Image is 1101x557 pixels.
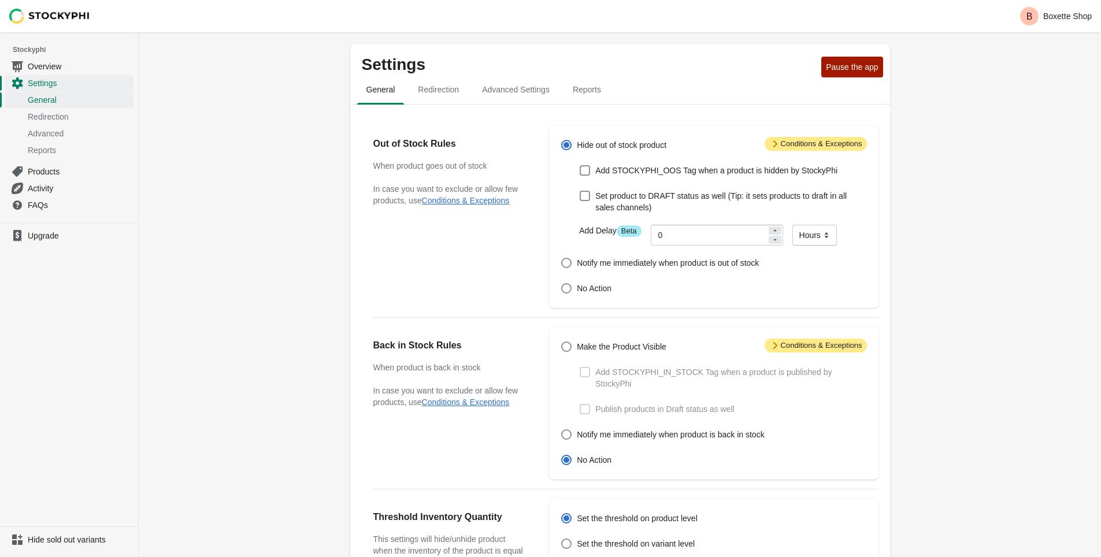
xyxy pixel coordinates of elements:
span: No Action [577,454,611,466]
span: FAQs [28,199,131,211]
h2: Back in Stock Rules [373,339,527,352]
span: Set the threshold on variant level [577,538,695,549]
a: Settings [5,75,134,91]
text: B [1026,12,1033,21]
a: Redirection [5,108,134,125]
span: Hide out of stock product [577,139,666,151]
button: general [355,75,407,105]
span: Upgrade [28,230,131,242]
a: FAQs [5,196,134,213]
span: Pause the app [826,62,878,72]
label: Add Delay [579,225,641,237]
span: Settings [28,77,131,89]
span: Advanced [28,128,131,139]
span: Redirection [28,111,131,122]
span: Stockyphi [13,44,138,55]
span: Advanced Settings [473,79,559,100]
h3: When product is back in stock [373,362,527,373]
span: Beta [617,225,642,237]
span: General [357,79,405,100]
span: Overview [28,61,131,72]
button: Pause the app [821,57,883,77]
a: Advanced [5,125,134,142]
a: General [5,91,134,108]
span: Add STOCKYPHI_IN_STOCK Tag when a product is published by StockyPhi [595,366,866,389]
button: Avatar with initials BBoxette Shop [1015,5,1096,28]
img: Stockyphi [9,9,90,24]
button: reports [561,75,613,105]
a: Reports [5,142,134,158]
button: Advanced settings [470,75,561,105]
span: Hide sold out variants [28,534,131,545]
span: Reports [564,79,610,100]
span: Conditions & Exceptions [765,339,867,352]
span: Products [28,166,131,177]
button: redirection [406,75,470,105]
span: Conditions & Exceptions [765,137,867,151]
span: Set product to DRAFT status as well (Tip: it sets products to draft in all sales channels) [595,190,866,213]
span: General [28,94,131,106]
span: Reports [28,144,131,156]
a: Hide sold out variants [5,532,134,548]
a: Activity [5,180,134,196]
p: Boxette Shop [1043,12,1092,21]
span: Set the threshold on product level [577,513,698,524]
span: Avatar with initials B [1020,7,1039,25]
p: Settings [362,55,817,74]
span: Notify me immediately when product is back in stock [577,429,764,440]
h3: When product goes out of stock [373,160,527,172]
a: Overview [5,58,134,75]
span: Activity [28,183,131,194]
a: Upgrade [5,228,134,244]
h2: Out of Stock Rules [373,137,527,151]
span: Notify me immediately when product is out of stock [577,257,759,269]
button: Conditions & Exceptions [422,398,510,407]
span: Publish products in Draft status as well [595,403,734,415]
span: No Action [577,283,611,294]
span: Add STOCKYPHI_OOS Tag when a product is hidden by StockyPhi [595,165,837,176]
h2: Threshold Inventory Quantity [373,510,527,524]
span: Redirection [409,79,468,100]
a: Products [5,163,134,180]
p: In case you want to exclude or allow few products, use [373,183,527,206]
span: Make the Product Visible [577,341,666,352]
p: In case you want to exclude or allow few products, use [373,385,527,408]
button: Conditions & Exceptions [422,196,510,205]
